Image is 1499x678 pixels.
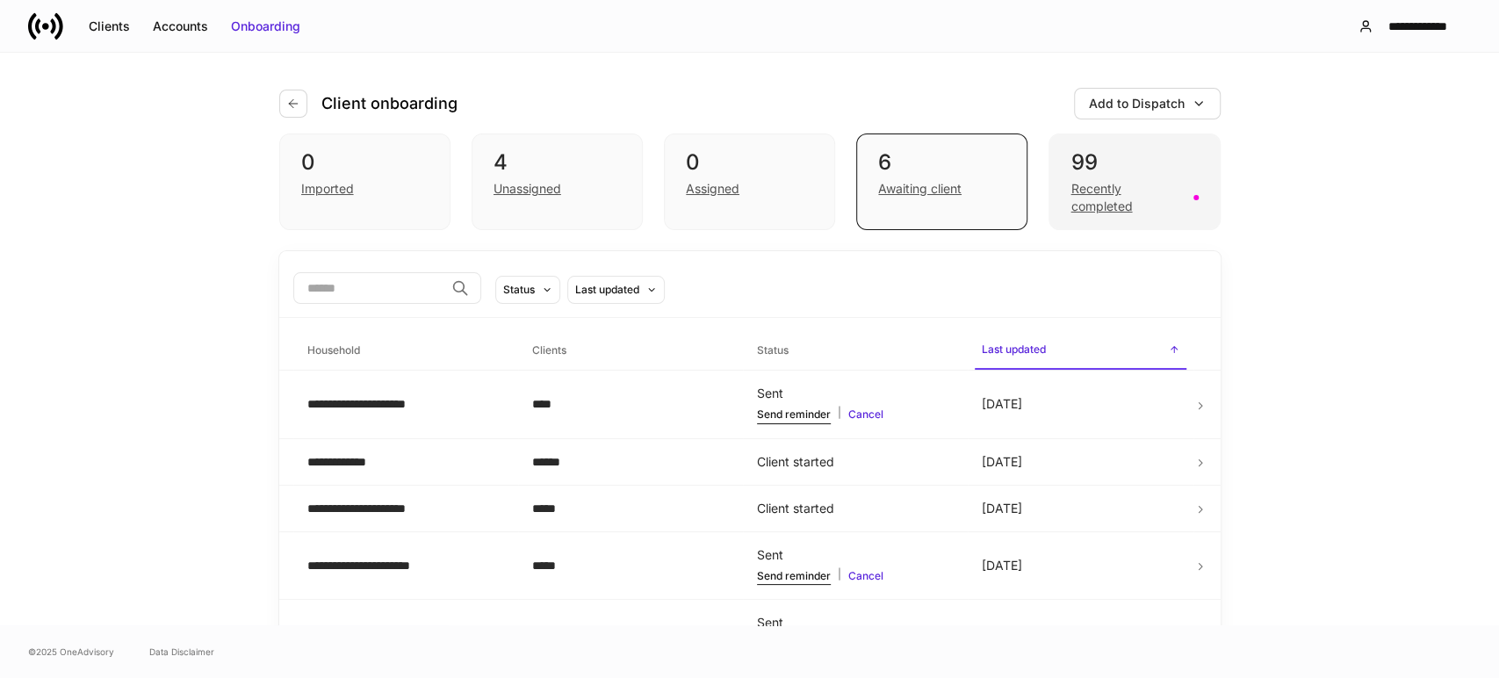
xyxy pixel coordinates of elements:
[1070,180,1182,215] div: Recently completed
[968,599,1193,667] td: [DATE]
[757,406,954,423] div: |
[686,180,739,198] div: Assigned
[77,12,141,40] button: Clients
[968,485,1193,531] td: [DATE]
[757,342,789,358] h6: Status
[757,406,831,423] button: Send reminder
[848,406,883,423] button: Cancel
[279,133,450,230] div: 0Imported
[301,148,429,177] div: 0
[968,531,1193,599] td: [DATE]
[757,567,954,585] div: |
[856,133,1027,230] div: 6Awaiting client
[1049,133,1220,230] div: 99Recently completed
[503,281,535,298] div: Status
[968,438,1193,485] td: [DATE]
[1089,95,1185,112] div: Add to Dispatch
[1070,148,1198,177] div: 99
[575,281,639,298] div: Last updated
[28,645,114,659] span: © 2025 OneAdvisory
[975,332,1186,370] span: Last updated
[878,148,1005,177] div: 6
[525,333,736,369] span: Clients
[495,276,560,304] button: Status
[89,18,130,35] div: Clients
[567,276,665,304] button: Last updated
[494,148,621,177] div: 4
[153,18,208,35] div: Accounts
[757,567,831,585] button: Send reminder
[982,341,1046,357] h6: Last updated
[494,180,561,198] div: Unassigned
[743,438,968,485] td: Client started
[149,645,214,659] a: Data Disclaimer
[301,180,354,198] div: Imported
[1074,88,1221,119] button: Add to Dispatch
[141,12,220,40] button: Accounts
[321,93,458,114] h4: Client onboarding
[472,133,643,230] div: 4Unassigned
[231,18,300,35] div: Onboarding
[307,342,360,358] h6: Household
[757,614,954,631] div: Sent
[968,371,1193,438] td: [DATE]
[757,546,954,564] div: Sent
[220,12,312,40] button: Onboarding
[848,567,883,585] button: Cancel
[743,485,968,531] td: Client started
[686,148,813,177] div: 0
[664,133,835,230] div: 0Assigned
[532,342,566,358] h6: Clients
[757,385,954,402] div: Sent
[300,333,511,369] span: Household
[878,180,962,198] div: Awaiting client
[750,333,961,369] span: Status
